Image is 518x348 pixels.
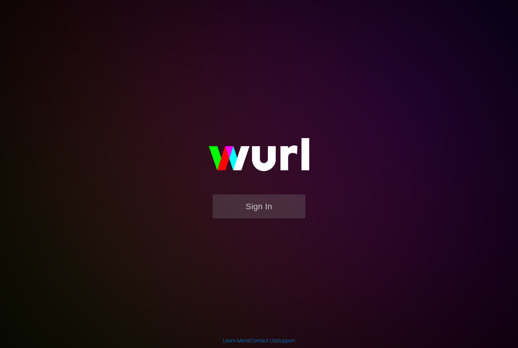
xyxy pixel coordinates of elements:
[277,338,295,344] a: Support
[185,122,333,194] img: wurl-logo-on-black-223613ac3d8ba8fe6dc639794a292ebdb59501304c7dfd60c99c58986ef67473.svg
[213,194,305,219] button: Sign In
[250,338,276,344] a: Contact Us
[223,338,249,344] a: Learn More
[223,337,295,344] div: | |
